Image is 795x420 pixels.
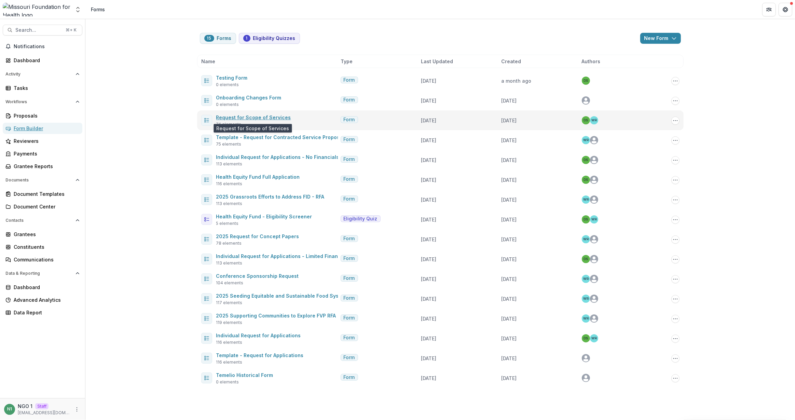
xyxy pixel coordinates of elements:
[502,78,532,84] span: a month ago
[582,374,590,382] svg: avatar
[502,137,517,143] span: [DATE]
[3,161,82,172] a: Grantee Reports
[344,97,355,103] span: Form
[421,336,436,341] span: [DATE]
[7,407,12,411] div: NGO 1
[671,216,680,224] button: Options
[216,121,242,127] span: 74 elements
[590,255,598,263] svg: avatar
[344,117,355,123] span: Form
[344,137,355,143] span: Form
[3,282,82,293] a: Dashboard
[584,158,588,162] div: Deena Lauver Scotti
[3,69,82,80] button: Open Activity
[502,355,517,361] span: [DATE]
[421,177,436,183] span: [DATE]
[502,217,517,222] span: [DATE]
[73,3,83,16] button: Open entity switcher
[3,268,82,279] button: Open Data & Reporting
[421,98,436,104] span: [DATE]
[14,243,77,250] div: Constituents
[216,280,244,286] span: 104 elements
[216,134,347,140] a: Template - Request for Contracted Service Proposals
[14,84,77,92] div: Tasks
[421,137,436,143] span: [DATE]
[216,95,282,100] a: Onboarding Changes Form
[421,78,436,84] span: [DATE]
[502,296,517,302] span: [DATE]
[502,276,517,282] span: [DATE]
[344,176,355,182] span: Form
[216,114,291,120] a: Request for Scope of Services
[502,98,517,104] span: [DATE]
[591,119,597,122] div: Wendy Rohrbach
[5,178,73,182] span: Documents
[3,254,82,265] a: Communications
[216,161,243,167] span: 113 elements
[502,118,517,123] span: [DATE]
[583,138,589,142] div: Wendy Rohrbach
[3,25,82,36] button: Search...
[762,3,776,16] button: Partners
[421,236,436,242] span: [DATE]
[216,273,299,279] a: Conference Sponsorship Request
[502,177,517,183] span: [DATE]
[671,255,680,263] button: Options
[344,216,378,222] span: Eligibility Quiz
[671,235,680,244] button: Options
[502,157,517,163] span: [DATE]
[344,77,355,83] span: Form
[421,256,436,262] span: [DATE]
[3,96,82,107] button: Open Workflows
[671,196,680,204] button: Options
[216,253,350,259] a: Individual Request for Applications - Limited Financials
[671,176,680,184] button: Options
[18,403,32,410] p: NGO 1
[421,217,436,222] span: [DATE]
[14,137,77,145] div: Reviewers
[14,203,77,210] div: Document Center
[671,295,680,303] button: Options
[216,359,243,365] span: 116 elements
[14,112,77,119] div: Proposals
[3,201,82,212] a: Document Center
[583,297,589,300] div: Wendy Rohrbach
[590,195,598,204] svg: avatar
[3,123,82,134] a: Form Builder
[584,257,588,261] div: Deena Lauver Scotti
[14,296,77,303] div: Advanced Analytics
[216,300,243,306] span: 117 elements
[216,82,239,88] span: 0 elements
[14,125,77,132] div: Form Builder
[671,77,680,85] button: Options
[216,220,239,227] span: 5 elements
[590,295,598,303] svg: avatar
[591,337,597,340] div: Wendy Rohrbach
[14,284,77,291] div: Dashboard
[583,198,589,201] div: Wendy Rohrbach
[421,355,436,361] span: [DATE]
[502,375,517,381] span: [DATE]
[3,229,82,240] a: Grantees
[3,148,82,159] a: Payments
[590,136,598,144] svg: avatar
[671,354,680,363] button: Options
[584,178,588,181] div: Deena Lauver Scotti
[216,372,273,378] a: Temelio Historical Form
[202,58,216,65] span: Name
[590,275,598,283] svg: avatar
[200,33,236,44] button: Forms
[421,118,436,123] span: [DATE]
[15,27,61,33] span: Search...
[3,3,70,16] img: Missouri Foundation for Health logo
[3,41,82,52] button: Notifications
[583,277,589,281] div: Wendy Rohrbach
[91,6,105,13] div: Forms
[590,176,598,184] svg: avatar
[239,33,300,44] button: Eligibility Quizzes
[421,316,436,322] span: [DATE]
[590,235,598,243] svg: avatar
[14,309,77,316] div: Data Report
[671,97,680,105] button: Options
[584,218,588,221] div: Deena Lauver Scotti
